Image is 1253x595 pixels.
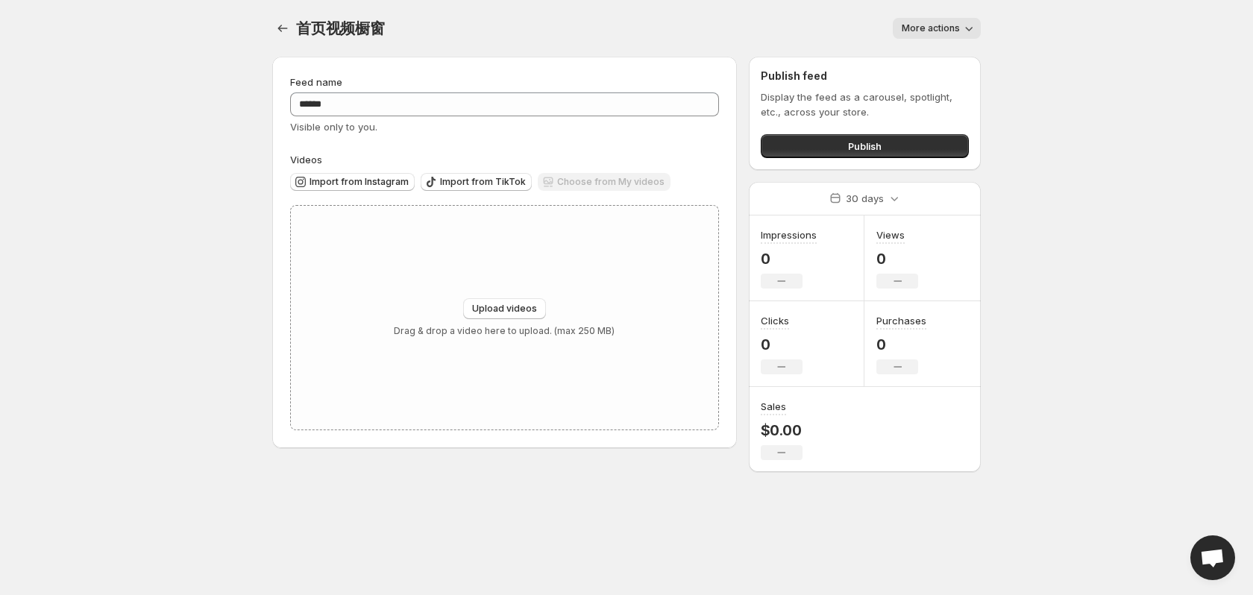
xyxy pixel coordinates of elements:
[421,173,532,191] button: Import from TikTok
[761,421,803,439] p: $0.00
[876,313,926,328] h3: Purchases
[761,336,803,353] p: 0
[761,69,969,84] h2: Publish feed
[1190,535,1235,580] a: Open chat
[290,154,322,166] span: Videos
[902,22,960,34] span: More actions
[290,76,342,88] span: Feed name
[472,303,537,315] span: Upload videos
[310,176,409,188] span: Import from Instagram
[761,399,786,414] h3: Sales
[394,325,615,337] p: Drag & drop a video here to upload. (max 250 MB)
[893,18,981,39] button: More actions
[440,176,526,188] span: Import from TikTok
[876,336,926,353] p: 0
[848,139,882,154] span: Publish
[272,18,293,39] button: Settings
[761,313,789,328] h3: Clicks
[290,121,377,133] span: Visible only to you.
[876,227,905,242] h3: Views
[296,19,385,37] span: 首页视频橱窗
[846,191,884,206] p: 30 days
[290,173,415,191] button: Import from Instagram
[876,250,918,268] p: 0
[761,227,817,242] h3: Impressions
[761,250,817,268] p: 0
[761,89,969,119] p: Display the feed as a carousel, spotlight, etc., across your store.
[463,298,546,319] button: Upload videos
[761,134,969,158] button: Publish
